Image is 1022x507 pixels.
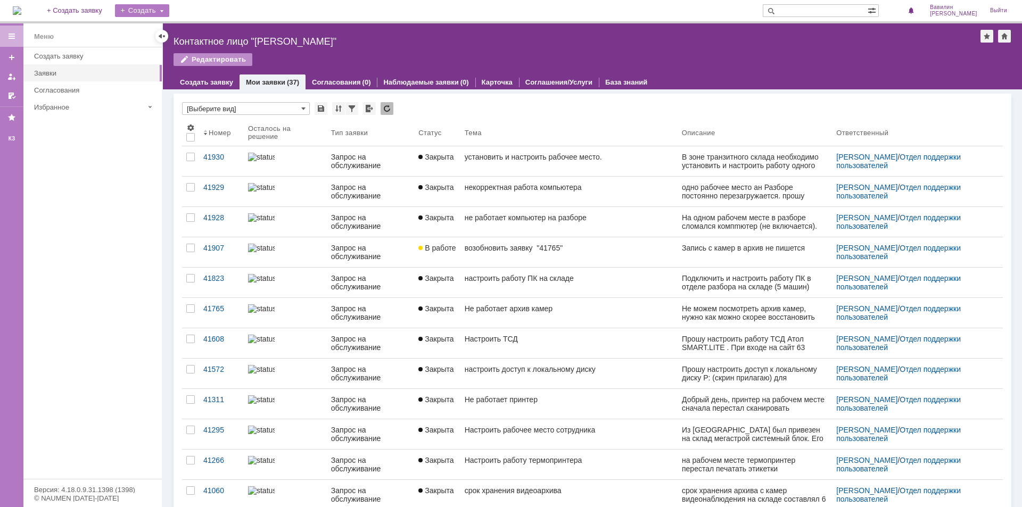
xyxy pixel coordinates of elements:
[414,328,460,358] a: Закрыта
[331,335,410,352] div: Запрос на обслуживание
[327,207,415,237] a: Запрос на обслуживание
[199,237,244,267] a: 41907
[414,119,460,146] th: Статус
[199,359,244,388] a: 41572
[363,102,376,115] div: Экспорт списка
[244,207,327,237] a: statusbar-60 (1).png
[34,486,151,493] div: Версия: 4.18.0.9.31.1398 (1398)
[381,102,393,115] div: Обновлять список
[327,359,415,388] a: Запрос на обслуживание
[465,129,482,137] div: Тема
[465,365,673,373] div: настроить доступ к локальному диску
[836,456,897,464] a: [PERSON_NAME]
[836,335,963,352] a: Отдел поддержки пользователей
[345,102,358,115] div: Фильтрация...
[3,68,20,85] a: Мои заявки
[248,304,275,313] img: statusbar-100 (1).png
[203,304,240,313] div: 41765
[460,268,678,297] a: настроить работу ПК на складе
[836,426,963,443] a: Отдел поддержки пользователей
[327,237,415,267] a: Запрос на обслуживание
[836,244,897,252] a: [PERSON_NAME]
[418,304,454,313] span: Закрыта
[248,426,275,434] img: statusbar-60 (1).png
[203,395,240,404] div: 41311
[414,419,460,449] a: Закрыта
[460,237,678,267] a: возобновить заявку "41765"
[414,450,460,479] a: Закрыта
[460,298,678,328] a: Не работает архив камер
[414,298,460,328] a: Закрыта
[836,213,897,222] a: [PERSON_NAME]
[465,486,673,495] div: срок хранения видеоархива
[327,450,415,479] a: Запрос на обслуживание
[34,86,155,94] div: Согласования
[203,486,240,495] div: 41060
[465,153,673,161] div: установить и настроить рабочее место.
[998,30,1011,43] div: Сделать домашней страницей
[13,6,21,15] img: logo
[186,123,195,132] span: Настройки
[13,6,21,15] a: Перейти на домашнюю страницу
[418,129,441,137] div: Статус
[418,153,454,161] span: Закрыта
[30,48,160,64] a: Создать заявку
[248,124,314,140] div: Осталось на решение
[482,78,513,86] a: Карточка
[327,328,415,358] a: Запрос на обслуживание
[460,359,678,388] a: настроить доступ к локальному диску
[465,274,673,282] div: настроить работу ПК на складе
[246,78,285,86] a: Мои заявки
[465,335,673,343] div: Настроить ТСД
[836,486,990,503] div: /
[418,335,454,343] span: Закрыта
[248,486,275,495] img: statusbar-100 (1).png
[465,244,673,252] div: возобновить заявку "41765"
[327,119,415,146] th: Тип заявки
[836,244,990,261] div: /
[331,395,410,412] div: Запрос на обслуживание
[836,395,897,404] a: [PERSON_NAME]
[3,135,20,143] div: КЗ
[836,304,963,321] a: Отдел поддержки пользователей
[248,183,275,192] img: statusbar-60 (1).png
[331,183,410,200] div: Запрос на обслуживание
[331,426,410,443] div: Запрос на обслуживание
[460,177,678,206] a: некорректная работа компьютера
[331,304,410,321] div: Запрос на обслуживание
[460,146,678,176] a: установить и настроить рабочее место.
[287,78,299,86] div: (37)
[414,207,460,237] a: Закрыта
[868,5,878,15] span: Расширенный поиск
[460,328,678,358] a: Настроить ТСД
[155,30,168,43] div: Скрыть меню
[362,78,371,86] div: (0)
[248,213,275,222] img: statusbar-60 (1).png
[315,102,327,115] div: Сохранить вид
[836,365,897,373] a: [PERSON_NAME]
[836,456,963,473] a: Отдел поддержки пользователей
[34,495,151,502] div: © NAUMEN [DATE]-[DATE]
[199,146,244,176] a: 41930
[248,456,275,464] img: statusbar-40 (1).png
[836,335,990,352] div: /
[460,450,678,479] a: Настроить работу термопринтера
[203,183,240,192] div: 41929
[418,426,454,434] span: Закрыта
[331,153,410,170] div: Запрос на обслуживание
[327,146,415,176] a: Запрос на обслуживание
[418,213,454,222] span: Закрыта
[418,365,454,373] span: Закрыта
[244,237,327,267] a: statusbar-100 (1).png
[465,183,673,192] div: некорректная работа компьютера
[209,129,231,137] div: Номер
[199,207,244,237] a: 41928
[418,274,454,282] span: Закрыта
[836,486,963,503] a: Отдел поддержки пользователей
[199,177,244,206] a: 41929
[836,395,990,412] div: /
[248,335,275,343] img: statusbar-100 (1).png
[30,65,160,81] a: Заявки
[465,395,673,404] div: Не работает принтер
[312,78,361,86] a: Согласования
